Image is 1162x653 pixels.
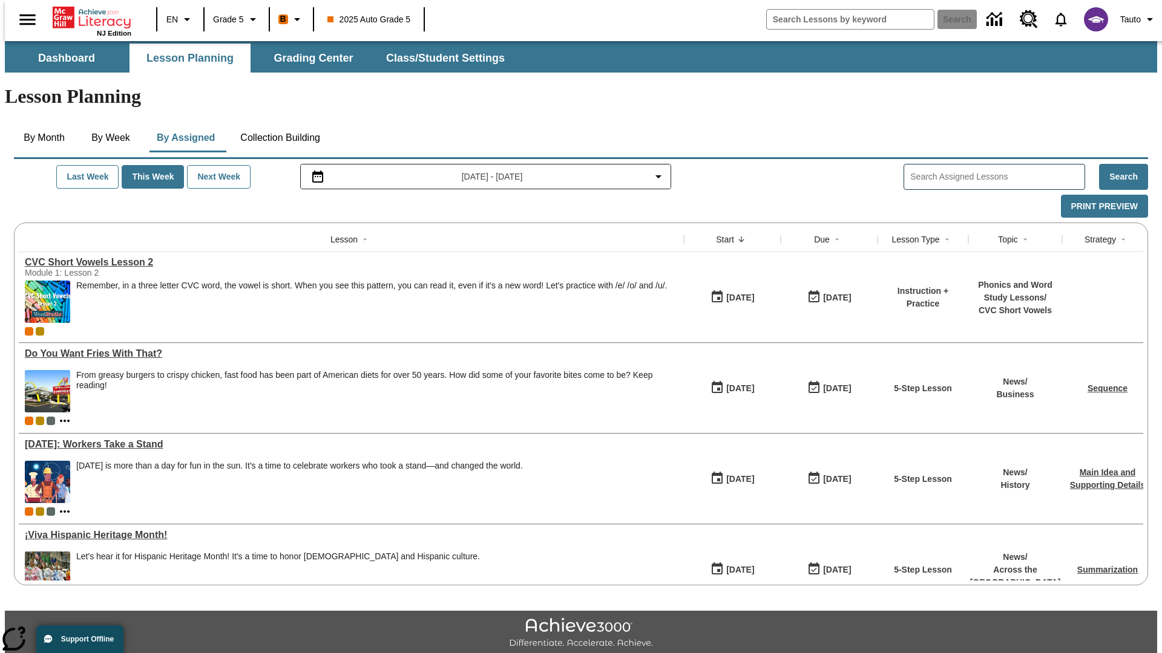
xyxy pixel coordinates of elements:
div: Let's hear it for Hispanic Heritage Month! It's a time to honor Hispanic Americans and Hispanic c... [76,551,480,594]
div: Module 1: Lesson 2 [25,268,206,278]
div: SubNavbar [5,44,516,73]
a: Summarization [1077,565,1138,574]
button: 09/23/25: Last day the lesson can be accessed [803,467,855,490]
button: Grading Center [253,44,374,73]
div: Strategy [1085,233,1116,245]
p: Business [996,388,1034,401]
div: [DATE] [823,290,851,305]
div: Labor Day: Workers Take a Stand [25,439,678,450]
button: Show more classes [57,504,72,519]
button: 09/23/25: First time the lesson was available [706,377,758,400]
p: 5-Step Lesson [894,382,952,395]
button: 09/23/25: Last day the lesson can be accessed [803,377,855,400]
div: From greasy burgers to crispy chicken, fast food has been part of American diets for over 50 year... [76,370,678,412]
span: Dashboard [38,51,95,65]
div: Current Class [25,327,33,336]
div: [DATE] [726,472,754,487]
a: CVC Short Vowels Lesson 2, Lessons [25,257,678,268]
p: News / [1000,466,1029,479]
a: Home [53,5,131,30]
button: By Assigned [147,123,225,152]
p: 5-Step Lesson [894,473,952,486]
div: Home [53,4,131,37]
img: One of the first McDonald's stores, with the iconic red sign and golden arches. [25,370,70,412]
span: EN [166,13,178,26]
img: A banner with a blue background shows an illustrated row of diverse men and women dressed in clot... [25,461,70,503]
p: 5-Step Lesson [894,564,952,576]
button: By Month [14,123,74,152]
p: CVC Short Vowels [974,304,1056,317]
button: Grade: Grade 5, Select a grade [208,8,265,30]
span: Lesson Planning [146,51,234,65]
button: Sort [734,232,749,247]
p: Across the [GEOGRAPHIC_DATA] [970,564,1061,589]
button: Language: EN, Select a language [161,8,200,30]
div: Current Class [25,507,33,516]
div: OL 2025 Auto Grade 6 [47,507,55,516]
a: Labor Day: Workers Take a Stand, Lessons [25,439,678,450]
span: Grading Center [274,51,353,65]
button: Sort [1116,232,1131,247]
p: News / [996,375,1034,388]
button: Last Week [56,165,119,189]
button: Collection Building [231,123,330,152]
button: Open side menu [10,2,45,37]
input: search field [767,10,934,29]
button: Sort [358,232,372,247]
button: Select a new avatar [1077,4,1115,35]
div: Remember, in a three letter CVC word, the vowel is short. When you see this pattern, you can read... [76,281,667,323]
div: [DATE] [726,562,754,577]
div: New 2025 class [36,507,44,516]
div: [DATE] [823,381,851,396]
button: Print Preview [1061,195,1148,218]
div: New 2025 class [36,327,44,336]
button: This Week [122,165,184,189]
p: History [1000,479,1029,492]
button: 09/18/25: First time the lesson was available [706,558,758,581]
div: Lesson Type [891,233,939,245]
div: From greasy burgers to crispy chicken, fast food has been part of American diets for over 50 year... [76,370,678,391]
a: Data Center [979,3,1013,36]
a: ¡Viva Hispanic Heritage Month! , Lessons [25,530,678,541]
span: [DATE] - [DATE] [462,171,523,183]
h1: Lesson Planning [5,85,1157,108]
button: Boost Class color is orange. Change class color [274,8,309,30]
span: Class/Student Settings [386,51,505,65]
button: Show more classes [57,414,72,428]
a: Main Idea and Supporting Details [1070,467,1145,490]
a: Notifications [1045,4,1077,35]
div: Due [814,233,830,245]
button: Select the date range menu item [306,169,666,184]
a: Do You Want Fries With That?, Lessons [25,348,678,359]
div: Labor Day is more than a day for fun in the sun. It's a time to celebrate workers who took a stan... [76,461,523,503]
p: News / [970,551,1061,564]
a: Sequence [1088,383,1128,393]
span: B [280,11,286,27]
button: Next Week [187,165,251,189]
span: NJ Edition [97,30,131,37]
div: [DATE] [726,290,754,305]
div: [DATE] [823,472,851,487]
div: ¡Viva Hispanic Heritage Month! [25,530,678,541]
button: Lesson Planning [130,44,251,73]
img: Achieve3000 Differentiate Accelerate Achieve [509,618,653,649]
div: [DATE] [726,381,754,396]
div: Lesson [330,233,358,245]
img: avatar image [1084,7,1108,31]
button: Sort [1018,232,1032,247]
div: [DATE] is more than a day for fun in the sun. It's a time to celebrate workers who took a stand—a... [76,461,523,471]
div: New 2025 class [36,417,44,425]
span: 2025 Auto Grade 5 [327,13,411,26]
p: Remember, in a three letter CVC word, the vowel is short. When you see this pattern, you can read... [76,281,667,291]
div: Start [716,233,734,245]
input: Search Assigned Lessons [910,168,1085,186]
button: 09/24/25: First time the lesson was available [706,286,758,309]
div: Current Class [25,417,33,425]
